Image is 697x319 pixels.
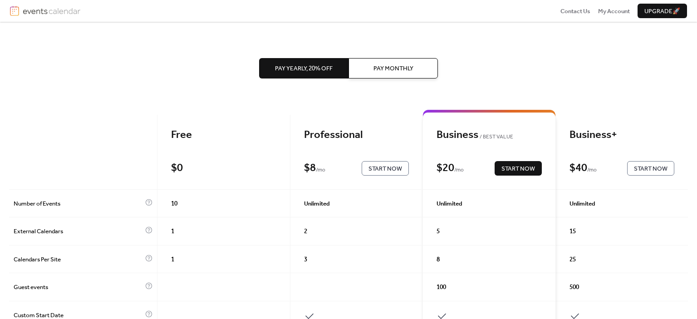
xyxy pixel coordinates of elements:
button: Start Now [495,161,542,176]
button: Start Now [362,161,409,176]
div: $ 20 [437,162,454,175]
span: 15 [569,227,576,236]
span: 8 [437,255,440,264]
div: $ 8 [304,162,316,175]
span: 3 [304,255,307,264]
span: Unlimited [437,199,462,208]
span: 1 [171,227,174,236]
span: Unlimited [304,199,330,208]
div: $ 0 [171,162,183,175]
span: 2 [304,227,307,236]
span: / mo [316,166,325,175]
span: Unlimited [569,199,595,208]
span: Contact Us [560,7,590,16]
span: Pay Monthly [373,64,413,73]
button: Upgrade🚀 [638,4,687,18]
span: Guest events [14,283,143,292]
span: Number of Events [14,199,143,208]
span: My Account [598,7,630,16]
div: Free [171,128,276,142]
button: Start Now [627,161,674,176]
span: / mo [454,166,464,175]
a: My Account [598,6,630,15]
button: Pay Monthly [348,58,438,78]
span: 100 [437,283,446,292]
span: 5 [437,227,440,236]
span: Start Now [501,164,535,173]
span: Pay Yearly, 20% off [275,64,333,73]
div: Professional [304,128,409,142]
div: Business [437,128,541,142]
span: Start Now [368,164,402,173]
span: / mo [587,166,597,175]
span: Calendars Per Site [14,255,143,264]
img: logo [10,6,19,16]
span: 10 [171,199,177,208]
span: 25 [569,255,576,264]
div: Business+ [569,128,674,142]
button: Pay Yearly, 20% off [259,58,348,78]
span: Start Now [634,164,668,173]
span: 500 [569,283,579,292]
img: logotype [23,6,80,16]
span: BEST VALUE [478,133,513,142]
span: Upgrade 🚀 [644,7,680,16]
a: Contact Us [560,6,590,15]
div: $ 40 [569,162,587,175]
span: External Calendars [14,227,143,236]
span: 1 [171,255,174,264]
